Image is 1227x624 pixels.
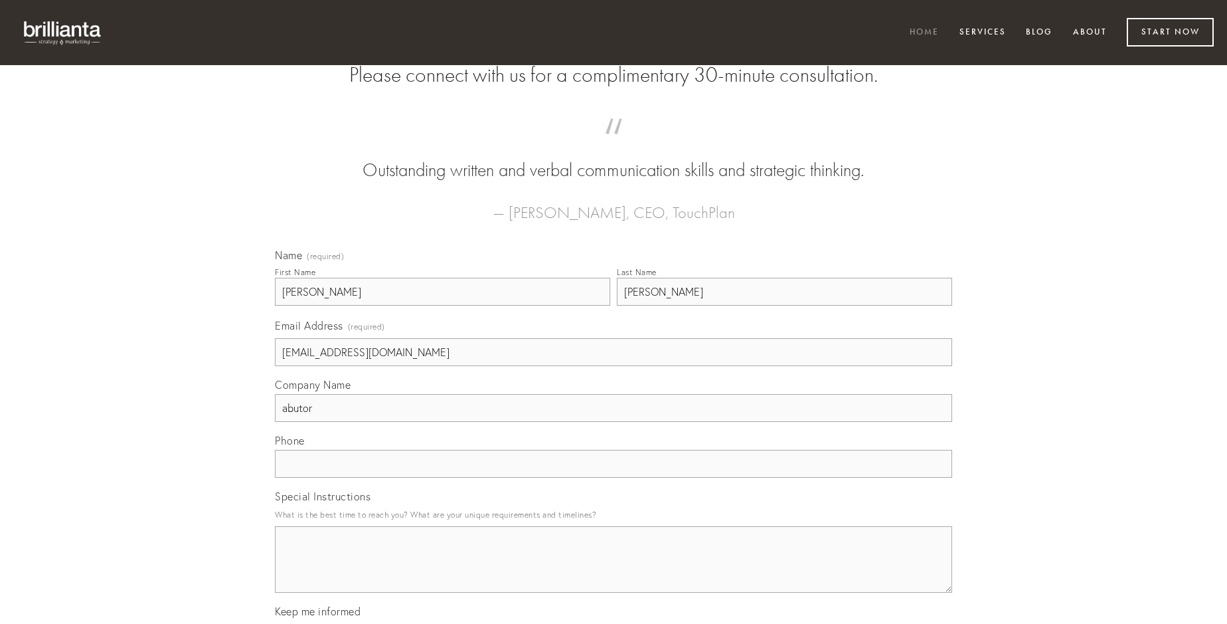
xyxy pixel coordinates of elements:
[296,132,931,183] blockquote: Outstanding written and verbal communication skills and strategic thinking.
[1017,22,1061,44] a: Blog
[275,490,370,503] span: Special Instructions
[307,253,344,260] span: (required)
[296,132,931,157] span: “
[275,267,315,277] div: First Name
[275,319,343,332] span: Email Address
[275,506,952,524] p: What is the best time to reach you? What are your unique requirements and timelines?
[901,22,947,44] a: Home
[275,249,302,262] span: Name
[348,318,385,336] span: (required)
[1127,18,1214,47] a: Start Now
[296,183,931,226] figcaption: — [PERSON_NAME], CEO, TouchPlan
[951,22,1015,44] a: Services
[275,434,305,447] span: Phone
[275,378,351,391] span: Company Name
[617,267,657,277] div: Last Name
[13,13,113,52] img: brillianta - research, strategy, marketing
[1064,22,1115,44] a: About
[275,605,361,618] span: Keep me informed
[275,62,952,88] h2: Please connect with us for a complimentary 30-minute consultation.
